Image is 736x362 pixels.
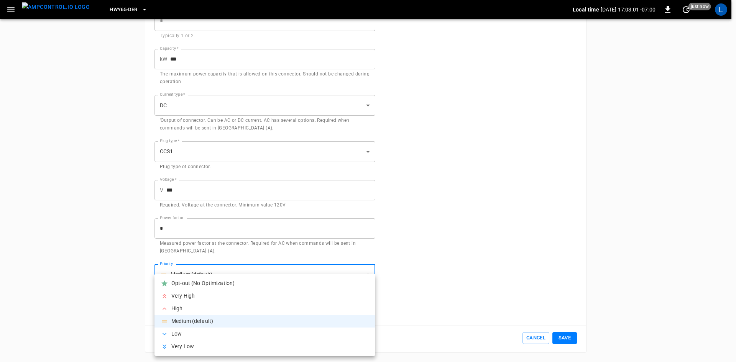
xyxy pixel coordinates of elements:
div: Opt-out (No Optimization) [161,279,235,287]
div: Very Low [161,342,194,351]
div: Low [161,330,182,338]
div: Very High [161,292,195,300]
div: Medium (default) [161,317,213,325]
div: High [161,305,183,313]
